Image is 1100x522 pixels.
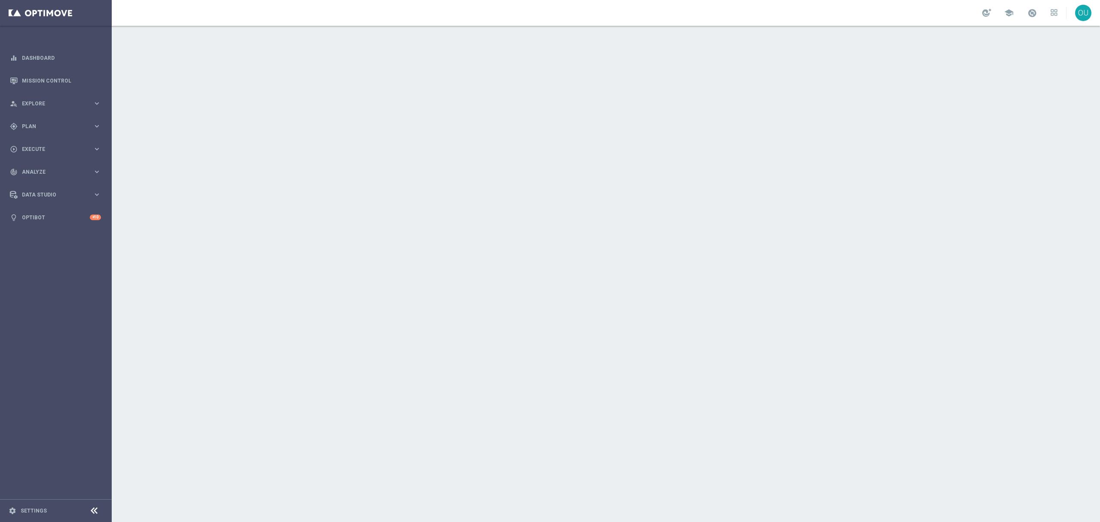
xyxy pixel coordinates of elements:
[10,54,18,62] i: equalizer
[93,145,101,153] i: keyboard_arrow_right
[22,192,93,197] span: Data Studio
[10,214,18,221] i: lightbulb
[9,507,16,515] i: settings
[9,169,101,175] button: track_changes Analyze keyboard_arrow_right
[10,145,18,153] i: play_circle_outline
[9,100,101,107] button: person_search Explore keyboard_arrow_right
[10,168,93,176] div: Analyze
[1004,8,1014,18] span: school
[9,55,101,61] button: equalizer Dashboard
[93,99,101,107] i: keyboard_arrow_right
[93,122,101,130] i: keyboard_arrow_right
[22,169,93,175] span: Analyze
[10,145,93,153] div: Execute
[9,77,101,84] button: Mission Control
[93,190,101,199] i: keyboard_arrow_right
[9,146,101,153] button: play_circle_outline Execute keyboard_arrow_right
[10,168,18,176] i: track_changes
[9,123,101,130] button: gps_fixed Plan keyboard_arrow_right
[10,191,93,199] div: Data Studio
[10,69,101,92] div: Mission Control
[22,46,101,69] a: Dashboard
[93,168,101,176] i: keyboard_arrow_right
[21,508,47,513] a: Settings
[10,100,18,107] i: person_search
[9,191,101,198] button: Data Studio keyboard_arrow_right
[9,214,101,221] button: lightbulb Optibot +10
[90,215,101,220] div: +10
[10,100,93,107] div: Explore
[10,46,101,69] div: Dashboard
[22,69,101,92] a: Mission Control
[22,124,93,129] span: Plan
[10,123,93,130] div: Plan
[10,206,101,229] div: Optibot
[22,101,93,106] span: Explore
[1075,5,1091,21] div: OU
[10,123,18,130] i: gps_fixed
[22,147,93,152] span: Execute
[22,206,90,229] a: Optibot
